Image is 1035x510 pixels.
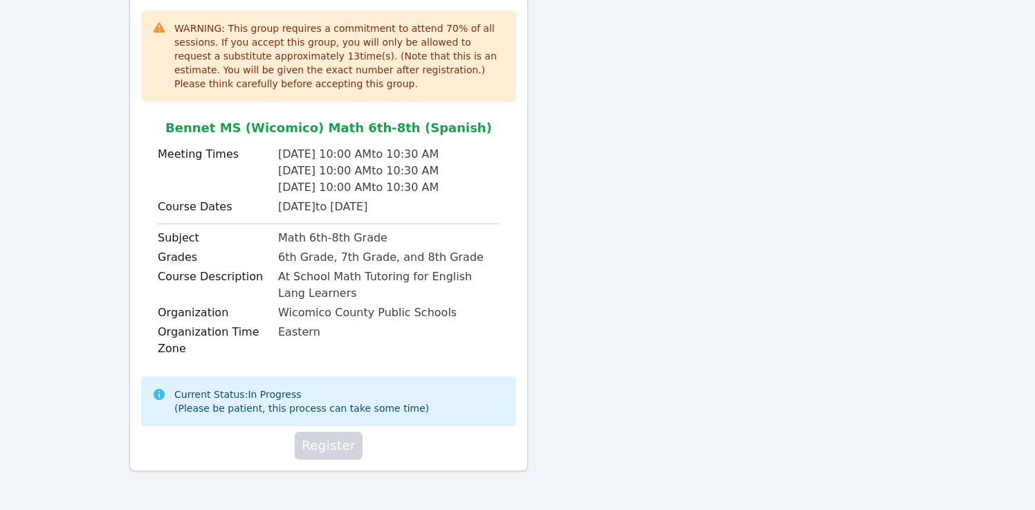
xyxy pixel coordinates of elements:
div: At School Math Tutoring for English Lang Learners [278,268,500,302]
span: Register [302,436,356,455]
div: Current Status: In Progress (Please be patient, this process can take some time) [174,388,429,415]
div: [DATE] 10:00 AM to 10:30 AM [278,163,500,179]
label: Course Dates [158,199,270,215]
label: Organization Time Zone [158,324,270,357]
label: Meeting Times [158,146,270,163]
div: 6th Grade, 7th Grade, and 8th Grade [278,249,500,266]
div: WARNING: This group requires a commitment to attend 70 % of all sessions. If you accept this grou... [174,21,505,91]
div: Eastern [278,324,500,340]
div: [DATE] 10:00 AM to 10:30 AM [278,179,500,196]
div: Wicomico County Public Schools [278,304,500,321]
span: Bennet MS (Wicomico) Math 6th-8th (Spanish) [165,120,492,135]
label: Organization [158,304,270,321]
label: Grades [158,249,270,266]
div: [DATE] 10:00 AM to 10:30 AM [278,146,500,163]
label: Subject [158,230,270,246]
button: Register [295,432,363,459]
div: [DATE] to [DATE] [278,199,500,215]
label: Course Description [158,268,270,285]
div: Math 6th-8th Grade [278,230,500,246]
